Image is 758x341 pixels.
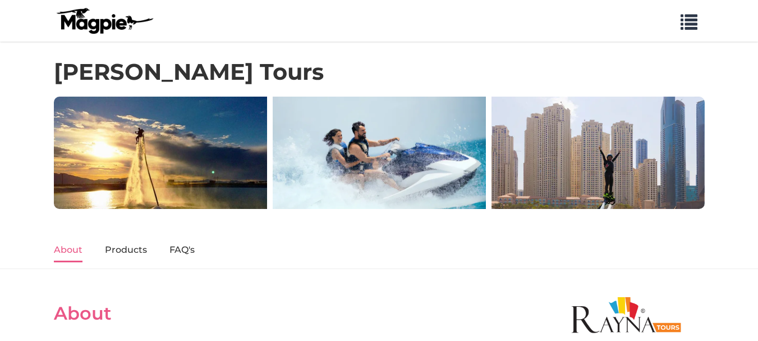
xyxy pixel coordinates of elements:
a: About [54,239,82,262]
img: Jetpack Dubai [54,97,267,209]
img: Rayna Tours logo [570,297,682,335]
h2: About [54,303,525,324]
img: Fly Boarding Dubai [491,97,705,209]
img: logo-ab69f6fb50320c5b225c76a69d11143b.png [54,7,155,34]
h1: [PERSON_NAME] Tours [54,58,324,85]
a: Products [105,239,147,262]
img: Jet Ski Dubai [273,97,486,209]
a: FAQ's [169,239,195,262]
